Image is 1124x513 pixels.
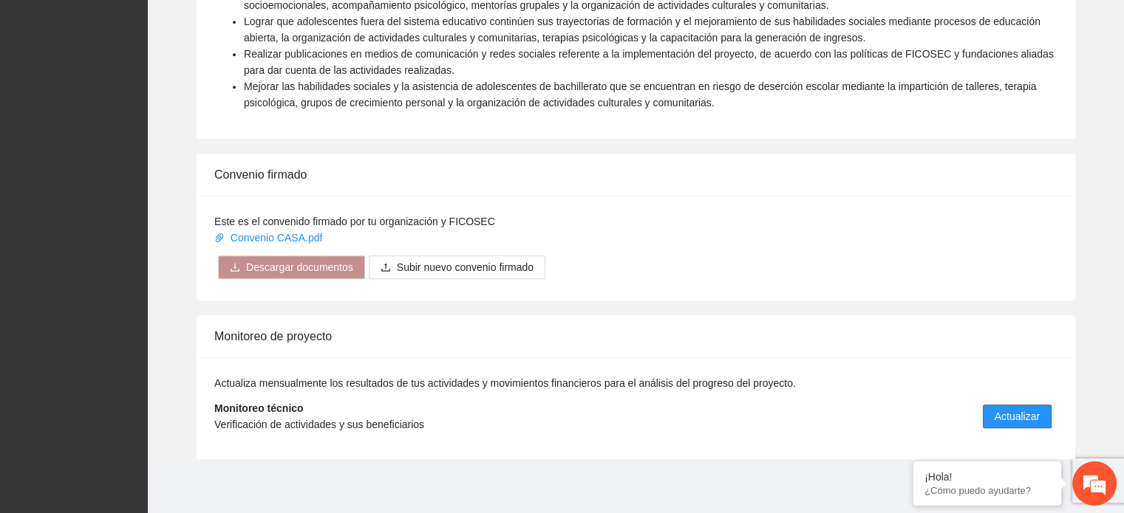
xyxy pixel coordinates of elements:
span: Actualizar [995,408,1040,424]
span: download [230,262,240,274]
div: ¡Hola! [924,471,1050,483]
a: Convenio CASA.pdf [214,232,325,244]
span: uploadSubir nuevo convenio firmado [369,261,545,273]
span: Descargar documentos [246,259,353,275]
span: Subir nuevo convenio firmado [397,259,534,275]
strong: Monitoreo técnico [214,402,304,414]
span: Lograr que adolescentes fuera del sistema educativo continúen sus trayectorias de formación y el ... [244,16,1040,44]
div: Convenio firmado [214,154,1057,196]
button: downloadDescargar documentos [218,255,365,279]
span: Realizar publicaciones en medios de comunicación y redes sociales referente a la implementación d... [244,48,1054,76]
textarea: Escriba su mensaje y pulse “Intro” [7,350,282,402]
div: Chatee con nosotros ahora [77,75,248,94]
span: Este es el convenido firmado por tu organización y FICOSEC [214,216,495,227]
span: upload [381,262,391,274]
span: Estamos en línea. [86,171,204,320]
div: Minimizar ventana de chat en vivo [242,7,278,43]
span: Verificación de actividades y sus beneficiarios [214,419,424,430]
div: Monitoreo de proyecto [214,315,1057,357]
span: Actualiza mensualmente los resultados de tus actividades y movimientos financieros para el anális... [214,377,796,389]
button: uploadSubir nuevo convenio firmado [369,255,545,279]
span: paper-clip [214,233,225,243]
p: ¿Cómo puedo ayudarte? [924,485,1050,496]
button: Actualizar [983,404,1052,428]
span: Mejorar las habilidades sociales y la asistencia de adolescentes de bachillerato que se encuentra... [244,80,1036,109]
